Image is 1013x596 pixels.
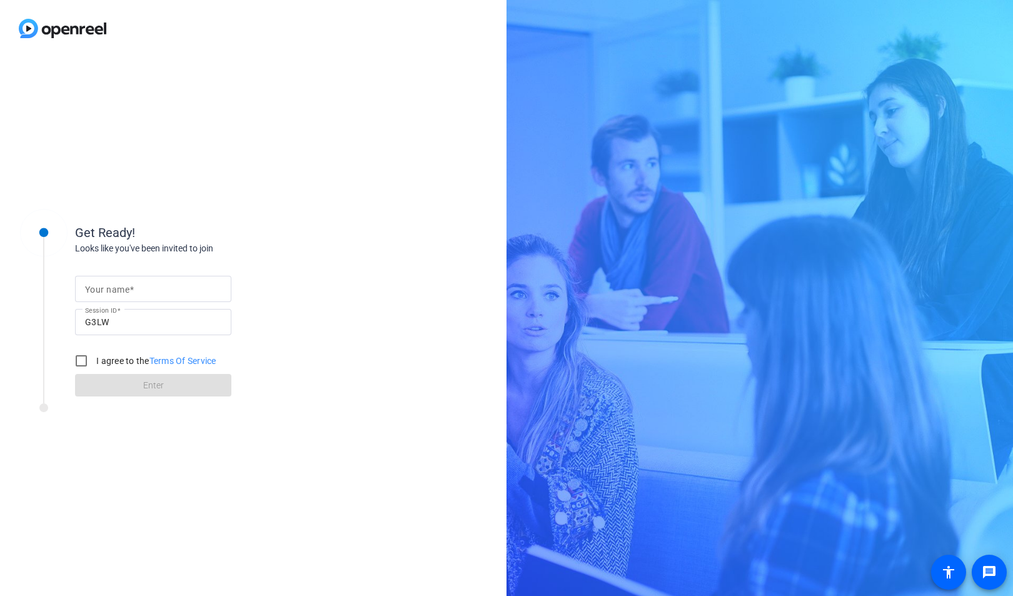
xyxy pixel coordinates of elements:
[75,223,325,242] div: Get Ready!
[85,285,129,295] mat-label: Your name
[75,242,325,255] div: Looks like you've been invited to join
[941,565,956,580] mat-icon: accessibility
[85,306,117,314] mat-label: Session ID
[149,356,216,366] a: Terms Of Service
[94,355,216,367] label: I agree to the
[982,565,997,580] mat-icon: message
